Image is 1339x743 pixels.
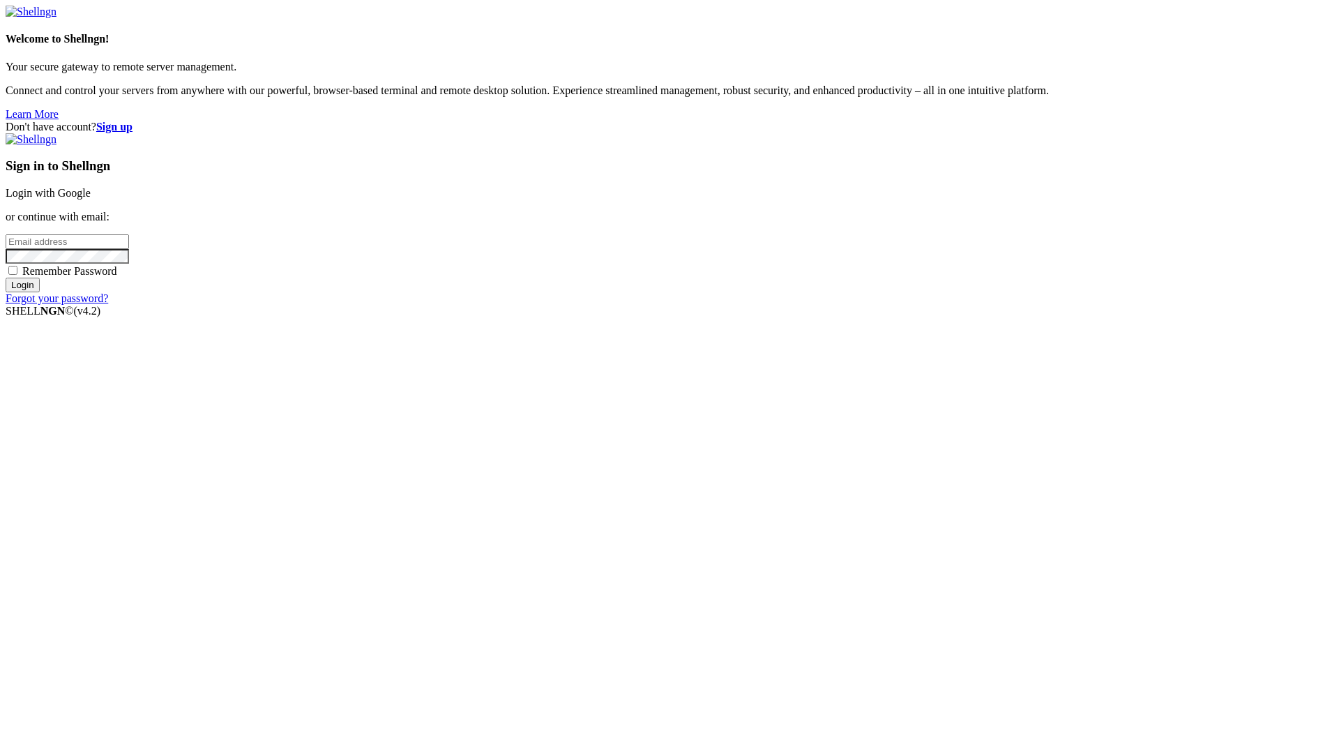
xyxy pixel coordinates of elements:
a: Forgot your password? [6,292,108,304]
p: Connect and control your servers from anywhere with our powerful, browser-based terminal and remo... [6,84,1333,97]
input: Login [6,278,40,292]
span: 4.2.0 [74,305,101,317]
a: Learn More [6,108,59,120]
h3: Sign in to Shellngn [6,158,1333,174]
span: SHELL © [6,305,100,317]
h4: Welcome to Shellngn! [6,33,1333,45]
img: Shellngn [6,133,56,146]
img: Shellngn [6,6,56,18]
p: Your secure gateway to remote server management. [6,61,1333,73]
div: Don't have account? [6,121,1333,133]
b: NGN [40,305,66,317]
a: Sign up [96,121,133,133]
input: Remember Password [8,266,17,275]
a: Login with Google [6,187,91,199]
span: Remember Password [22,265,117,277]
input: Email address [6,234,129,249]
p: or continue with email: [6,211,1333,223]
